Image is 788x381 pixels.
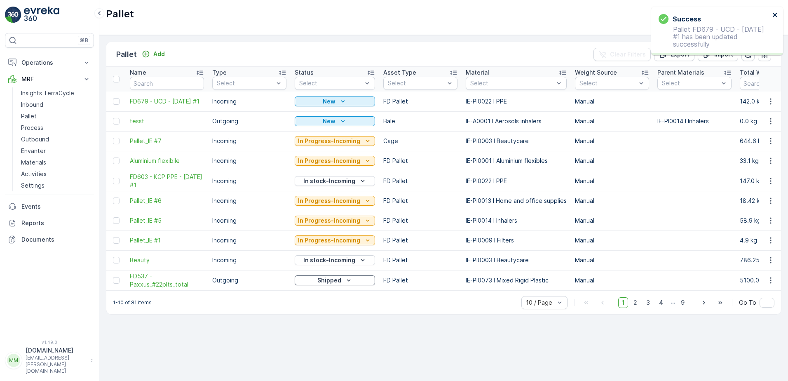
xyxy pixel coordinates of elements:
[116,49,137,60] p: Pallet
[295,275,375,285] button: Shipped
[21,101,43,109] p: Inbound
[299,79,362,87] p: Select
[303,256,355,264] p: In stock-Incoming
[317,276,341,285] p: Shipped
[673,14,701,24] h3: Success
[21,75,77,83] p: MRF
[379,151,462,171] td: FD Pallet
[130,77,204,90] input: Search
[5,71,94,87] button: MRF
[21,235,91,244] p: Documents
[462,92,571,111] td: IE-PI0022 I PPE
[21,59,77,67] p: Operations
[130,157,204,165] span: Aluminium flexibile
[739,299,756,307] span: Go To
[26,355,87,374] p: [EMAIL_ADDRESS][PERSON_NAME][DOMAIN_NAME]
[208,131,291,151] td: Incoming
[5,54,94,71] button: Operations
[571,111,653,131] td: Manual
[653,111,736,131] td: IE-PI0014 I Inhalers
[21,135,49,143] p: Outbound
[18,122,94,134] a: Process
[643,297,654,308] span: 3
[295,196,375,206] button: In Progress-Incoming
[295,216,375,226] button: In Progress-Incoming
[153,50,165,58] p: Add
[5,215,94,231] a: Reports
[113,198,120,204] div: Toggle Row Selected
[295,255,375,265] button: In stock-Incoming
[462,270,571,290] td: IE-PI0073 I Mixed Rigid Plastic
[113,98,120,105] div: Toggle Row Selected
[323,97,335,106] p: New
[138,49,168,59] button: Add
[593,48,651,61] button: Clear Filters
[462,151,571,171] td: IE-PI0001 I Aluminium flexibles
[5,340,94,345] span: v 1.49.0
[130,97,204,106] span: FD679 - UCD - [DATE] #1
[462,191,571,211] td: IE-PI0013 I Home and office supplies
[677,297,688,308] span: 9
[298,197,360,205] p: In Progress-Incoming
[113,299,152,306] p: 1-10 of 81 items
[21,147,46,155] p: Envanter
[659,26,770,48] p: Pallet FD679 - UCD - [DATE] #1 has been updated successfully
[130,216,204,225] a: Pallet_IE #5
[130,236,204,245] a: Pallet_IE #1
[208,171,291,191] td: Incoming
[212,68,227,77] p: Type
[379,230,462,250] td: FD Pallet
[208,151,291,171] td: Incoming
[130,197,204,205] span: Pallet_IE #6
[130,272,204,289] span: FD537 - Paxxus_#22plts_total
[462,111,571,131] td: IE-A0001 I Aerosols inhalers
[571,211,653,230] td: Manual
[671,297,675,308] p: ...
[18,168,94,180] a: Activities
[740,68,776,77] p: Total Weight
[579,79,636,87] p: Select
[113,158,120,164] div: Toggle Row Selected
[571,250,653,270] td: Manual
[113,217,120,224] div: Toggle Row Selected
[130,137,204,145] a: Pallet_IE #7
[24,7,59,23] img: logo_light-DOdMpM7g.png
[772,12,778,19] button: close
[298,216,360,225] p: In Progress-Incoming
[462,131,571,151] td: IE-PI0003 I Beautycare
[18,99,94,111] a: Inbound
[379,211,462,230] td: FD Pallet
[80,37,88,44] p: ⌘B
[21,158,46,167] p: Materials
[379,171,462,191] td: FD Pallet
[21,219,91,227] p: Reports
[5,198,94,215] a: Events
[655,297,667,308] span: 4
[571,131,653,151] td: Manual
[130,117,204,125] a: tesst
[379,270,462,290] td: FD Pallet
[21,202,91,211] p: Events
[630,297,641,308] span: 2
[657,68,704,77] p: Parent Materials
[130,173,204,189] a: FD603 - KCP PPE - 24.02.2025 #1
[618,297,628,308] span: 1
[130,256,204,264] span: Beauty
[571,171,653,191] td: Manual
[462,230,571,250] td: IE-PI0009 I Filters
[571,270,653,290] td: Manual
[571,92,653,111] td: Manual
[571,191,653,211] td: Manual
[388,79,445,87] p: Select
[113,277,120,284] div: Toggle Row Selected
[113,118,120,125] div: Toggle Row Selected
[18,157,94,168] a: Materials
[462,211,571,230] td: IE-PI0014 I Inhalers
[106,7,134,21] p: Pallet
[662,79,719,87] p: Select
[462,250,571,270] td: IE-PI0003 I Beautycare
[208,270,291,290] td: Outgoing
[26,346,87,355] p: [DOMAIN_NAME]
